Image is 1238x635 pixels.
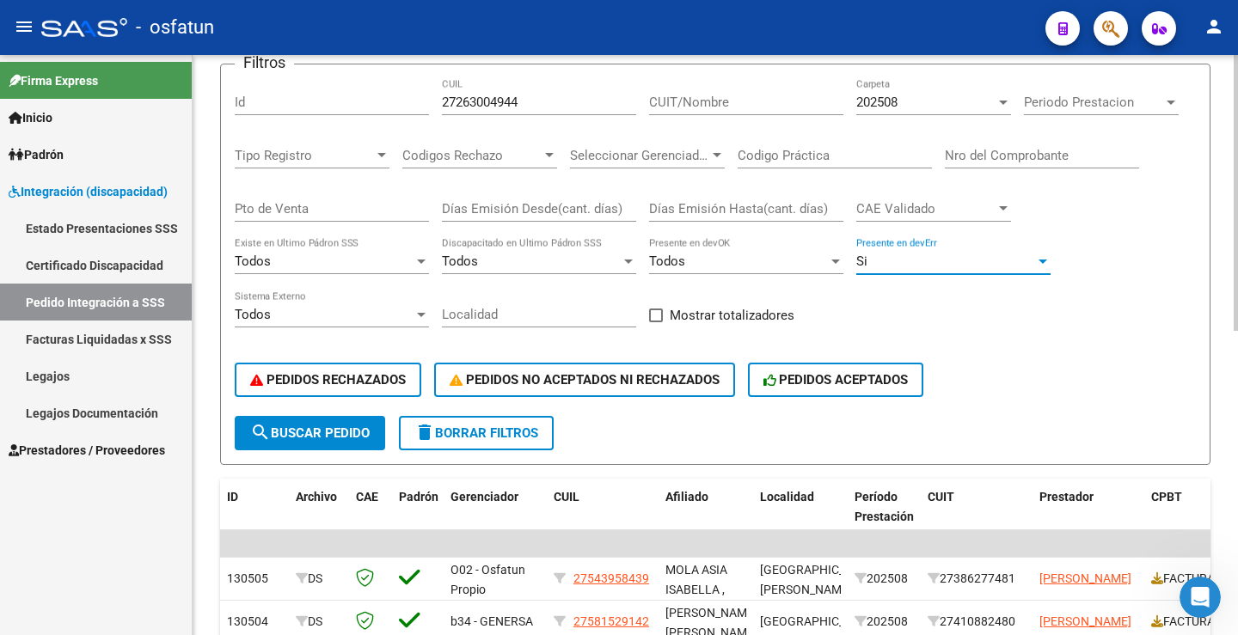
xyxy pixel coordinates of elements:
[547,479,659,554] datatable-header-cell: CUIL
[856,253,867,269] span: Si
[414,422,435,443] mat-icon: delete
[235,363,421,397] button: PEDIDOS RECHAZADOS
[856,201,996,217] span: CAE Validado
[659,479,753,554] datatable-header-cell: Afiliado
[1039,490,1094,504] span: Prestador
[235,148,374,163] span: Tipo Registro
[450,490,518,504] span: Gerenciador
[220,479,289,554] datatable-header-cell: ID
[450,614,533,628] span: b34 - GENERSA
[235,51,294,75] h3: Filtros
[928,569,1026,589] div: 27386277481
[392,479,444,554] datatable-header-cell: Padrón
[1151,490,1182,504] span: CPBT
[848,479,921,554] datatable-header-cell: Período Prestación
[399,490,438,504] span: Padrón
[855,612,914,632] div: 202508
[921,479,1033,554] datatable-header-cell: CUIT
[14,16,34,37] mat-icon: menu
[227,490,238,504] span: ID
[928,490,954,504] span: CUIT
[442,253,478,269] span: Todos
[349,479,392,554] datatable-header-cell: CAE
[9,441,165,460] span: Prestadores / Proveedores
[760,614,876,628] span: [GEOGRAPHIC_DATA]
[402,148,542,163] span: Codigos Rechazo
[763,372,909,388] span: PEDIDOS ACEPTADOS
[227,612,282,632] div: 130504
[748,363,924,397] button: PEDIDOS ACEPTADOS
[573,614,649,628] span: 27581529142
[1204,16,1224,37] mat-icon: person
[296,490,337,504] span: Archivo
[1039,614,1131,628] span: [PERSON_NAME]
[414,425,538,441] span: Borrar Filtros
[356,490,378,504] span: CAE
[1024,95,1163,110] span: Periodo Prestacion
[760,563,876,596] span: [GEOGRAPHIC_DATA][PERSON_NAME]
[855,490,914,523] span: Período Prestación
[296,569,342,589] div: DS
[855,569,914,589] div: 202508
[444,479,547,554] datatable-header-cell: Gerenciador
[1039,571,1131,585] span: [PERSON_NAME]
[1033,479,1144,554] datatable-header-cell: Prestador
[570,148,709,163] span: Seleccionar Gerenciador
[649,253,685,269] span: Todos
[450,563,525,596] span: O02 - Osfatun Propio
[928,612,1026,632] div: 27410882480
[9,108,52,127] span: Inicio
[136,9,214,46] span: - osfatun
[235,307,271,322] span: Todos
[573,571,649,585] span: 27543958439
[856,95,898,110] span: 202508
[296,612,342,632] div: DS
[9,71,98,90] span: Firma Express
[250,372,406,388] span: PEDIDOS RECHAZADOS
[753,479,848,554] datatable-header-cell: Localidad
[670,305,794,326] span: Mostrar totalizadores
[289,479,349,554] datatable-header-cell: Archivo
[227,569,282,589] div: 130505
[235,253,271,269] span: Todos
[760,490,814,504] span: Localidad
[9,182,168,201] span: Integración (discapacidad)
[235,416,385,450] button: Buscar Pedido
[450,372,720,388] span: PEDIDOS NO ACEPTADOS NI RECHAZADOS
[250,422,271,443] mat-icon: search
[434,363,735,397] button: PEDIDOS NO ACEPTADOS NI RECHAZADOS
[9,145,64,164] span: Padrón
[665,563,727,596] span: MOLA ASIA ISABELLA ,
[250,425,370,441] span: Buscar Pedido
[1180,577,1221,618] iframe: Intercom live chat
[554,490,579,504] span: CUIL
[399,416,554,450] button: Borrar Filtros
[665,490,708,504] span: Afiliado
